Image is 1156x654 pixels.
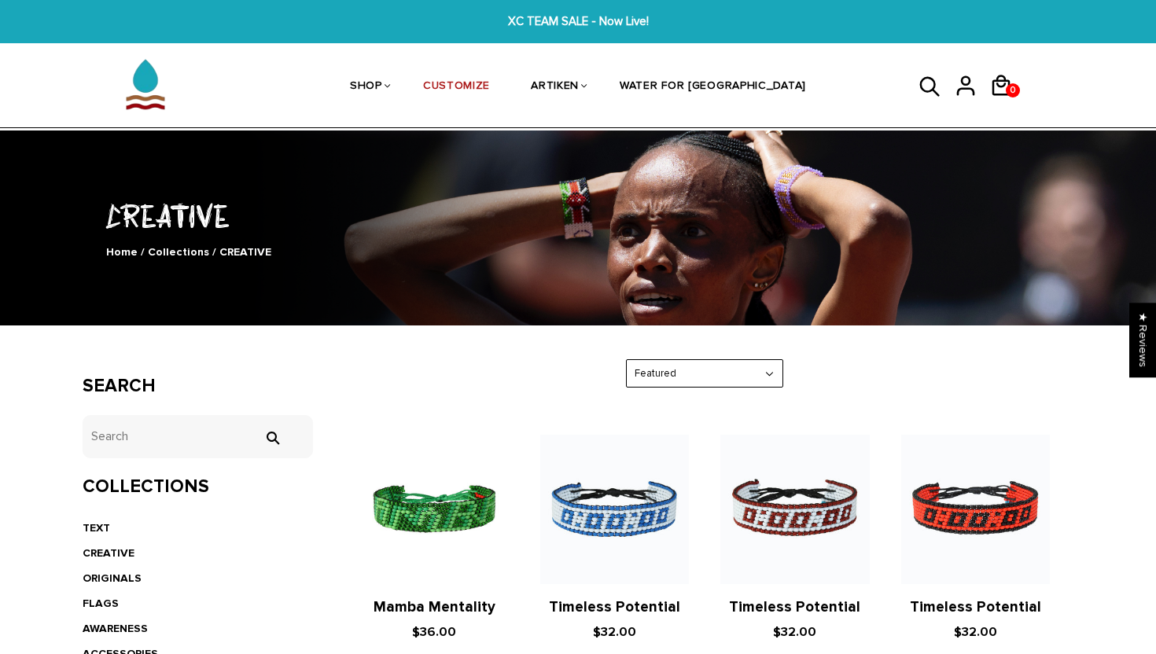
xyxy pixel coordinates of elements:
[83,622,148,635] a: AWARENESS
[83,375,313,398] h3: Search
[106,245,138,259] a: Home
[374,598,495,616] a: Mamba Mentality
[83,415,313,458] input: Search
[954,624,997,640] span: $32.00
[212,245,216,259] span: /
[83,546,134,560] a: CREATIVE
[356,13,800,31] span: XC TEAM SALE - Now Live!
[83,521,110,535] a: TEXT
[83,571,142,585] a: ORIGINALS
[531,46,579,129] a: ARTIKEN
[256,431,288,445] input: Search
[148,245,209,259] a: Collections
[83,476,313,498] h3: Collections
[350,46,382,129] a: SHOP
[423,46,490,129] a: CUSTOMIZE
[219,245,271,259] span: CREATIVE
[1129,303,1156,377] div: Click to open Judge.me floating reviews tab
[83,597,119,610] a: FLAGS
[83,194,1073,236] h1: CREATIVE
[549,598,680,616] a: Timeless Potential
[910,598,1041,616] a: Timeless Potential
[412,624,456,640] span: $36.00
[141,245,145,259] span: /
[729,598,860,616] a: Timeless Potential
[593,624,636,640] span: $32.00
[620,46,806,129] a: WATER FOR [GEOGRAPHIC_DATA]
[773,624,816,640] span: $32.00
[989,102,1025,105] a: 0
[1007,79,1019,101] span: 0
